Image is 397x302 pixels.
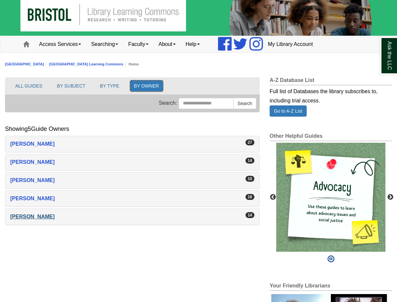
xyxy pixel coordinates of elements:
span: Search: [159,100,177,106]
button: Pause [326,252,336,266]
button: ALL GUIDES [12,81,46,91]
a: 10[PERSON_NAME] [10,176,254,185]
button: Previous [270,194,276,201]
div: 14 [245,158,254,164]
button: BY OWNER [130,81,163,91]
a: [GEOGRAPHIC_DATA] [5,62,44,66]
h2: A-Z Database List [270,77,392,85]
a: Help [181,36,205,53]
section: List of Guide Owners [5,136,260,227]
nav: breadcrumb [5,61,392,67]
div: 16 [245,194,254,200]
div: Full list of Databases the library subscribes to, including trial access. [270,85,392,105]
div: [PERSON_NAME] [10,139,254,149]
li: Home [123,61,139,67]
img: This image links to a collection of guides about advocacy and social justice [276,143,385,252]
span: 5 [28,126,31,132]
div: [PERSON_NAME] [10,176,254,185]
button: BY SUBJECT [53,81,89,91]
a: 27[PERSON_NAME] [10,139,254,149]
h2: Your Friendly Librarians [270,283,392,291]
h2: Showing Guide Owners [5,126,69,132]
div: This box contains rotating images [276,143,385,252]
div: [PERSON_NAME] [10,212,254,221]
div: [PERSON_NAME] [10,158,254,167]
div: 27 [245,139,254,145]
a: 14[PERSON_NAME] [10,158,254,167]
a: My Library Account [263,36,318,53]
a: 14[PERSON_NAME] [10,212,254,221]
h2: Other Helpful Guides [270,133,392,141]
a: About [154,36,181,53]
div: [PERSON_NAME] [10,194,254,203]
a: Faculty [123,36,154,53]
input: Search this Group [179,98,234,109]
a: Access Services [34,36,86,53]
div: 14 [245,212,254,218]
button: BY TYPE [96,81,123,91]
a: 16[PERSON_NAME] [10,194,254,203]
button: Next [387,194,394,201]
div: 10 [245,176,254,182]
a: [GEOGRAPHIC_DATA] Learning Commons [49,62,123,66]
a: Searching [86,36,123,53]
a: Go to A-Z List [270,105,307,117]
button: Search [233,98,256,109]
